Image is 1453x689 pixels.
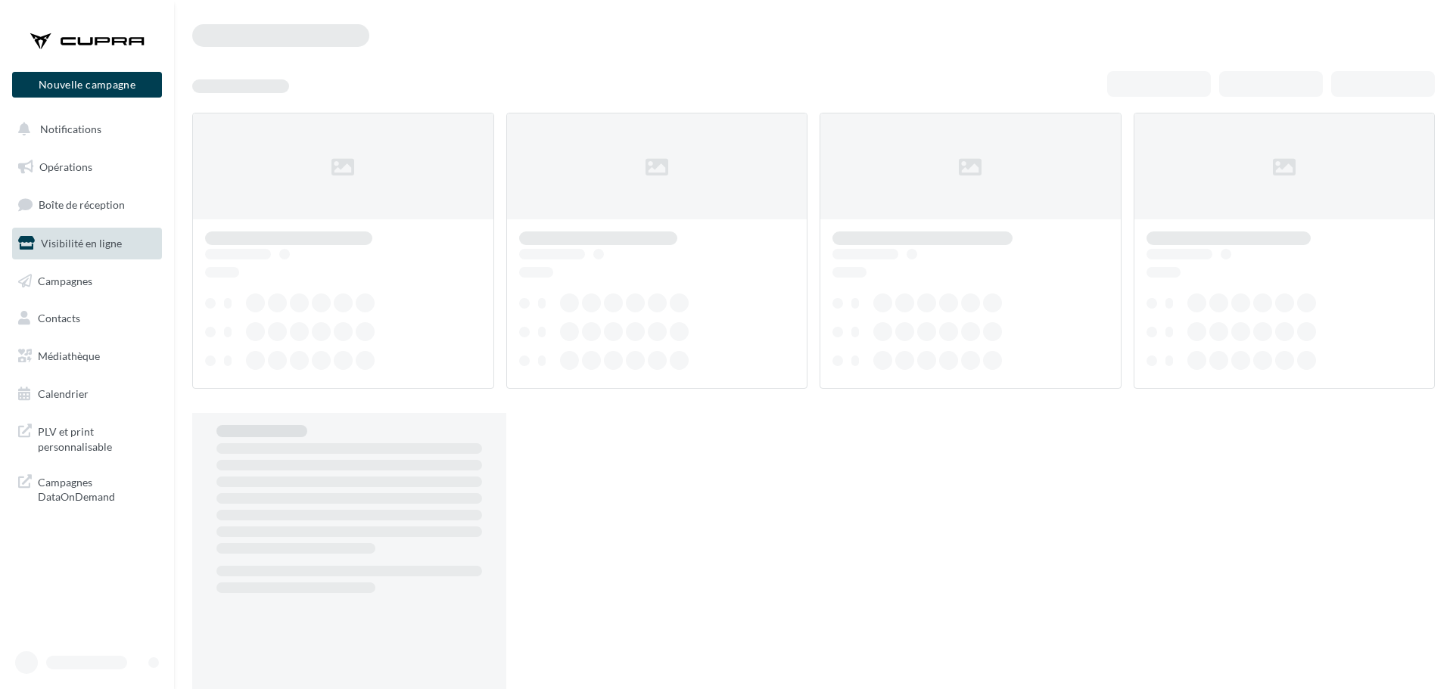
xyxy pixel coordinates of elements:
a: Campagnes [9,265,165,297]
a: Médiathèque [9,340,165,372]
button: Nouvelle campagne [12,72,162,98]
button: Notifications [9,113,159,145]
a: Contacts [9,303,165,334]
span: Notifications [40,123,101,135]
span: PLV et print personnalisable [38,421,156,454]
span: Visibilité en ligne [41,237,122,250]
span: Contacts [38,312,80,324]
span: Calendrier [38,387,89,400]
a: Campagnes DataOnDemand [9,466,165,511]
span: Médiathèque [38,349,100,362]
a: Opérations [9,151,165,183]
a: PLV et print personnalisable [9,415,165,460]
span: Boîte de réception [39,198,125,211]
a: Visibilité en ligne [9,228,165,259]
a: Boîte de réception [9,188,165,221]
span: Opérations [39,160,92,173]
a: Calendrier [9,378,165,410]
span: Campagnes [38,274,92,287]
span: Campagnes DataOnDemand [38,472,156,504]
